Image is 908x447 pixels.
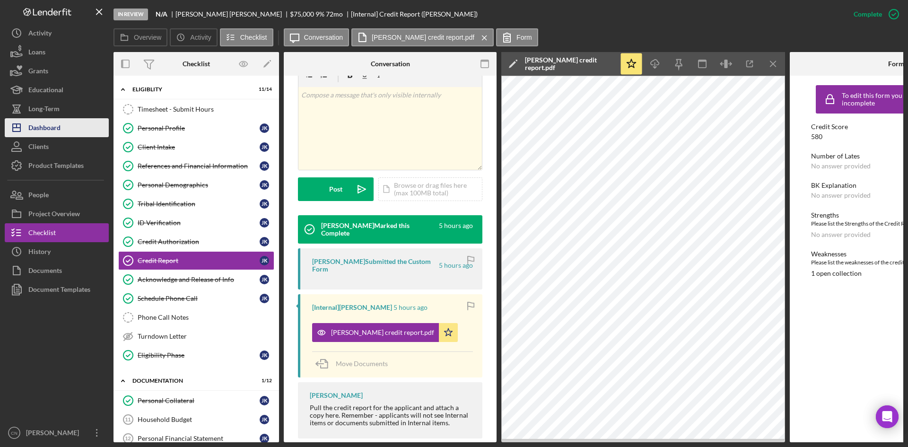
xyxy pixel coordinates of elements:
div: J K [260,218,269,228]
a: Schedule Phone CallJK [118,289,274,308]
div: No answer provided [811,162,871,170]
div: J K [260,294,269,303]
a: Activity [5,24,109,43]
div: 9 % [315,10,324,18]
div: Project Overview [28,204,80,226]
time: 2025-10-14 16:37 [439,262,473,269]
a: Credit ReportJK [118,251,274,270]
div: Post [329,177,342,201]
button: Long-Term [5,99,109,118]
div: Open Intercom Messenger [876,405,899,428]
button: History [5,242,109,261]
div: J K [260,351,269,360]
div: 1 / 12 [255,378,272,384]
button: Overview [113,28,167,46]
a: ID VerificationJK [118,213,274,232]
div: No answer provided [811,231,871,238]
div: Checklist [28,223,56,245]
button: Conversation [284,28,349,46]
button: Checklist [5,223,109,242]
label: Form [516,34,532,41]
div: Document Templates [28,280,90,301]
div: Client Intake [138,143,260,151]
a: Personal ProfileJK [118,119,274,138]
a: Credit AuthorizationJK [118,232,274,251]
div: J K [260,434,269,443]
time: 2025-10-14 16:33 [393,304,428,311]
a: 11Household BudgetJK [118,410,274,429]
button: Loans [5,43,109,61]
div: References and Financial Information [138,162,260,170]
div: [PERSON_NAME] credit report.pdf [525,56,615,71]
div: History [28,242,51,263]
div: J K [260,123,269,133]
button: Activity [170,28,217,46]
b: N/A [156,10,167,18]
div: Grants [28,61,48,83]
a: Acknowledge and Release of InfoJK [118,270,274,289]
a: References and Financial InformationJK [118,157,274,175]
tspan: 11 [125,417,131,422]
a: Eligibility PhaseJK [118,346,274,365]
a: Tribal IdentificationJK [118,194,274,213]
a: Client IntakeJK [118,138,274,157]
div: J K [260,199,269,209]
button: Form [496,28,538,46]
button: Product Templates [5,156,109,175]
button: Clients [5,137,109,156]
div: Schedule Phone Call [138,295,260,302]
a: Phone Call Notes [118,308,274,327]
div: Phone Call Notes [138,314,274,321]
div: J K [260,415,269,424]
button: Documents [5,261,109,280]
div: Personal Financial Statement [138,435,260,442]
div: J K [260,275,269,284]
div: 580 [811,133,822,140]
div: Checklist [183,60,210,68]
a: Grants [5,61,109,80]
div: [Internal] Credit Report ([PERSON_NAME]) [351,10,478,18]
div: J K [260,237,269,246]
div: [Internal] [PERSON_NAME] [312,304,392,311]
div: Tribal Identification [138,200,260,208]
a: Personal DemographicsJK [118,175,274,194]
button: Complete [844,5,903,24]
label: Conversation [304,34,343,41]
div: Household Budget [138,416,260,423]
a: Turndown Letter [118,327,274,346]
div: No answer provided [811,192,871,199]
div: Clients [28,137,49,158]
div: In Review [113,9,148,20]
button: CN[PERSON_NAME] [5,423,109,442]
div: ID Verification [138,219,260,227]
div: Personal Demographics [138,181,260,189]
div: Personal Collateral [138,397,260,404]
a: Educational [5,80,109,99]
div: 72 mo [326,10,343,18]
a: Personal CollateralJK [118,391,274,410]
a: Document Templates [5,280,109,299]
div: Credit Report [138,257,260,264]
button: Checklist [220,28,273,46]
div: [PERSON_NAME] Marked this Complete [321,222,437,237]
div: Eligibility Phase [138,351,260,359]
div: Personal Profile [138,124,260,132]
span: Move Documents [336,359,388,368]
button: Project Overview [5,204,109,223]
div: [PERSON_NAME] [PERSON_NAME] [175,10,290,18]
div: Credit Authorization [138,238,260,245]
span: $75,000 [290,10,314,18]
div: Eligiblity [132,87,248,92]
button: [PERSON_NAME] credit report.pdf [312,323,458,342]
div: People [28,185,49,207]
div: J K [260,180,269,190]
div: Turndown Letter [138,333,274,340]
div: Pull the credit report for the applicant and attach a copy here. Remember - applicants will not s... [310,404,473,427]
div: Form [888,60,904,68]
